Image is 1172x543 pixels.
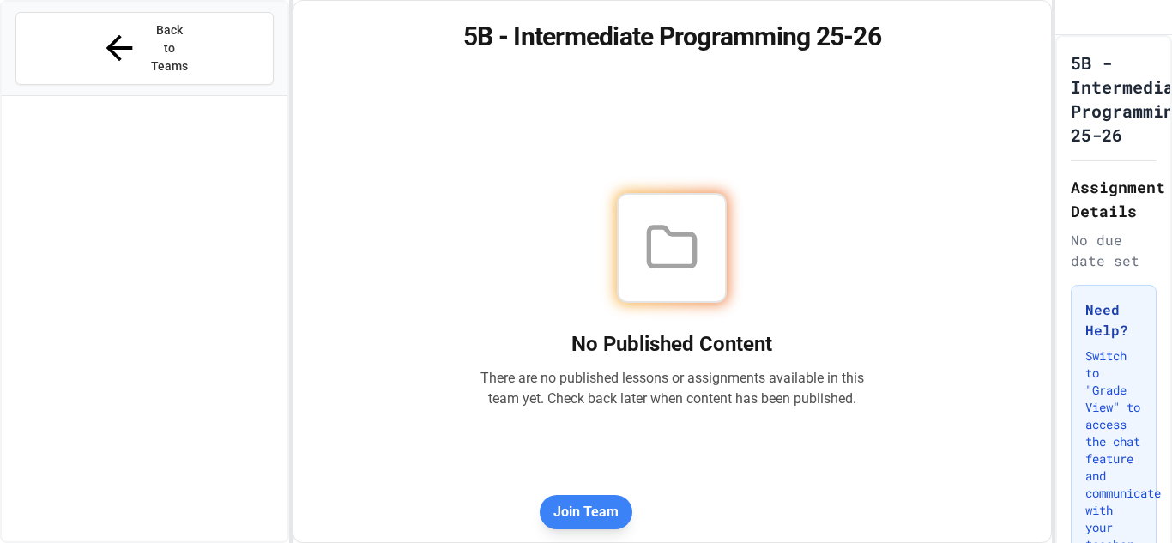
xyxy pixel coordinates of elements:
h1: 5B - Intermediate Programming 25-26 [314,21,1030,52]
h3: Need Help? [1085,299,1142,341]
h2: Assignment Details [1071,175,1157,223]
span: Back to Teams [149,21,190,75]
button: Back to Teams [15,12,274,85]
button: Join Team [540,495,632,529]
p: There are no published lessons or assignments available in this team yet. Check back later when c... [480,368,864,409]
h2: No Published Content [480,330,864,358]
div: No due date set [1071,230,1157,271]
